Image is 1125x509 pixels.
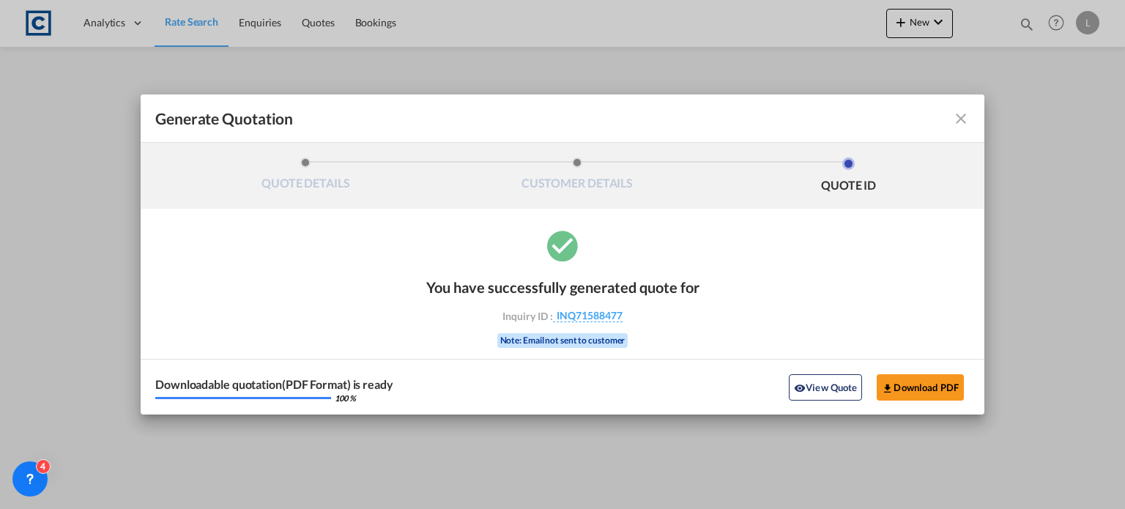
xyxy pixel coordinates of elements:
span: INQ71588477 [553,309,623,322]
li: QUOTE DETAILS [170,157,442,197]
div: 100 % [335,394,356,402]
button: Download PDF [877,374,964,401]
md-icon: icon-close fg-AAA8AD cursor m-0 [952,110,970,127]
li: QUOTE ID [713,157,984,197]
md-dialog: Generate QuotationQUOTE ... [141,94,984,415]
li: CUSTOMER DETAILS [442,157,713,197]
div: Inquiry ID : [478,309,647,322]
div: You have successfully generated quote for [426,278,699,296]
md-icon: icon-checkbox-marked-circle [544,227,581,264]
md-icon: icon-eye [794,382,806,394]
md-icon: icon-download [882,382,894,394]
button: icon-eyeView Quote [789,374,862,401]
div: Note: Email not sent to customer [497,333,628,348]
span: Generate Quotation [155,109,293,128]
div: Downloadable quotation(PDF Format) is ready [155,379,393,390]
